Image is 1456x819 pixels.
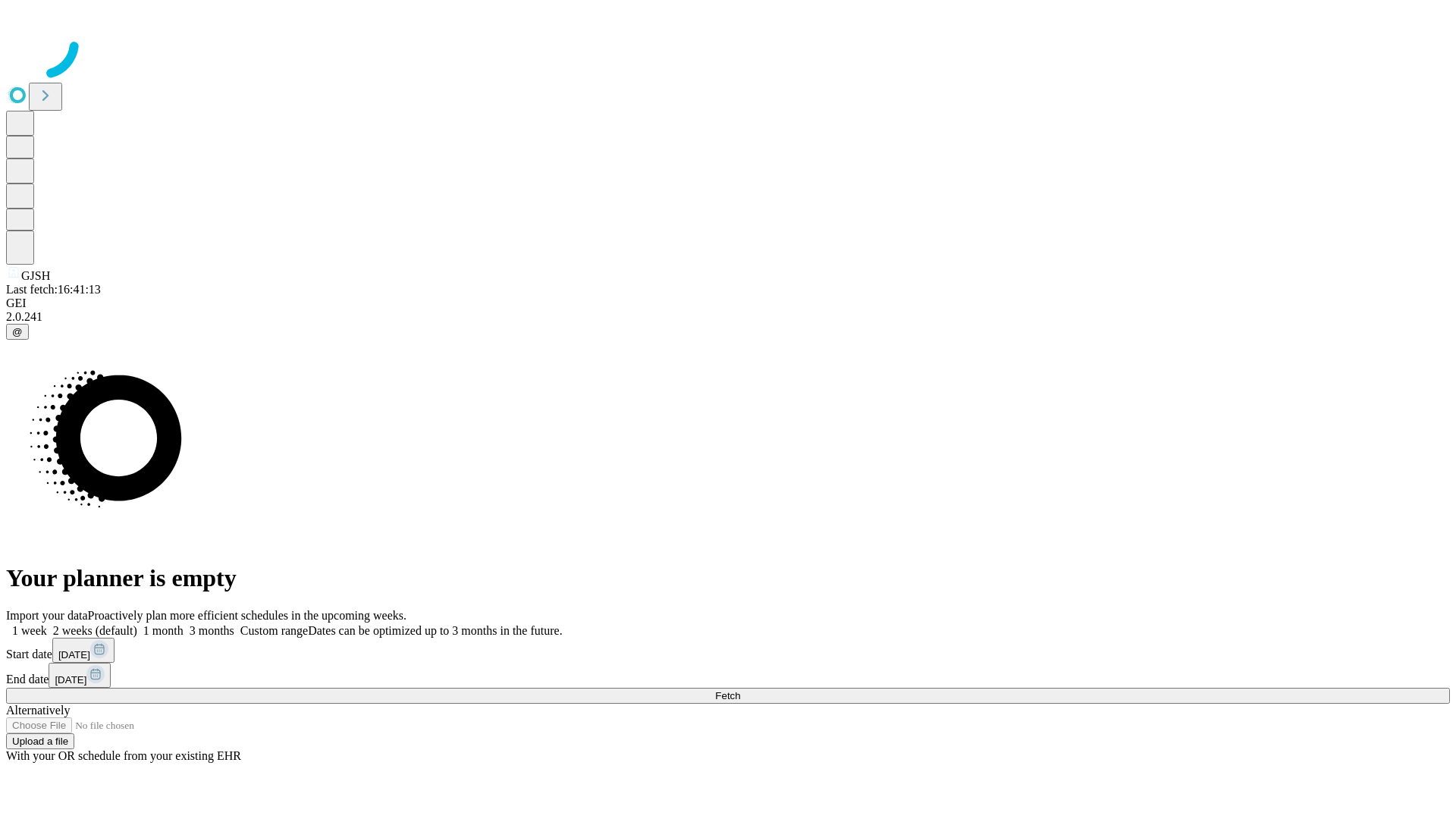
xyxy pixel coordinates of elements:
[6,704,70,717] span: Alternatively
[53,624,137,637] span: 2 weeks (default)
[6,733,74,749] button: Upload a file
[6,324,29,340] button: @
[6,638,1450,663] div: Start date
[12,624,47,637] span: 1 week
[143,624,184,637] span: 1 month
[55,674,86,686] span: [DATE]
[6,564,1450,592] h1: Your planner is empty
[58,649,90,661] span: [DATE]
[308,624,562,637] span: Dates can be optimized up to 3 months in the future.
[21,269,50,282] span: GJSH
[49,663,111,688] button: [DATE]
[6,609,88,622] span: Import your data
[715,690,740,701] span: Fetch
[6,283,101,296] span: Last fetch: 16:41:13
[6,688,1450,704] button: Fetch
[6,749,241,762] span: With your OR schedule from your existing EHR
[6,663,1450,688] div: End date
[240,624,308,637] span: Custom range
[12,326,23,337] span: @
[190,624,234,637] span: 3 months
[88,609,406,622] span: Proactively plan more efficient schedules in the upcoming weeks.
[6,297,1450,310] div: GEI
[6,310,1450,324] div: 2.0.241
[52,638,115,663] button: [DATE]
